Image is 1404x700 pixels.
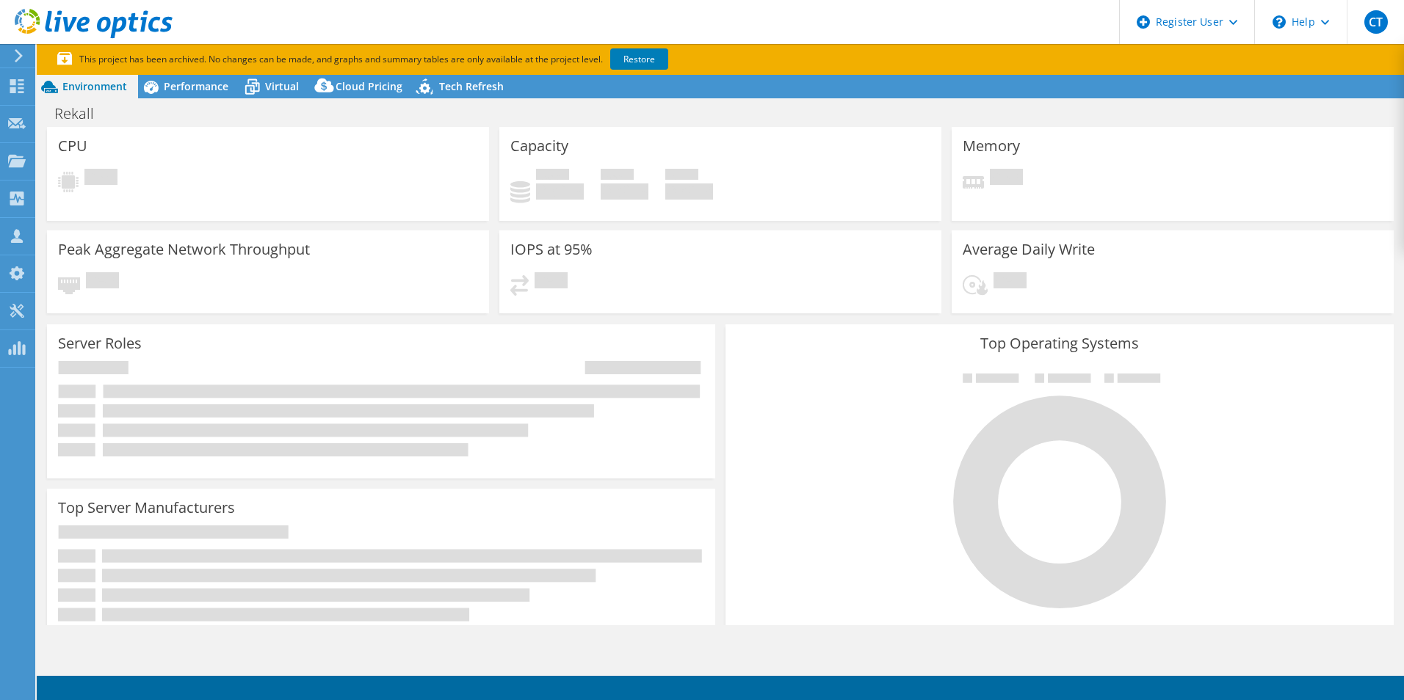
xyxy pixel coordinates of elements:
span: Cloud Pricing [336,79,402,93]
p: This project has been archived. No changes can be made, and graphs and summary tables are only av... [57,51,777,68]
h3: CPU [58,138,87,154]
span: Environment [62,79,127,93]
h3: Server Roles [58,335,142,351]
h3: Average Daily Write [963,241,1095,258]
span: Performance [164,79,228,93]
svg: \n [1273,15,1286,29]
h1: Rekall [48,106,117,122]
h3: Top Operating Systems [737,335,1383,351]
span: Free [601,169,634,183]
span: Used [536,169,569,183]
h3: Top Server Manufacturers [58,500,235,516]
h4: 0 GiB [536,183,584,200]
span: Pending [86,272,119,292]
h3: Capacity [510,138,568,154]
span: Pending [990,169,1023,189]
span: Pending [535,272,568,292]
h4: 0 GiB [665,183,713,200]
span: Pending [84,169,117,189]
span: Virtual [265,79,299,93]
span: CT [1364,10,1388,34]
a: Restore [610,48,668,70]
span: Total [665,169,698,183]
h3: IOPS at 95% [510,241,593,258]
h3: Peak Aggregate Network Throughput [58,241,310,258]
h3: Memory [963,138,1020,154]
span: Tech Refresh [439,79,504,93]
h4: 0 GiB [601,183,648,200]
span: Pending [994,272,1027,292]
